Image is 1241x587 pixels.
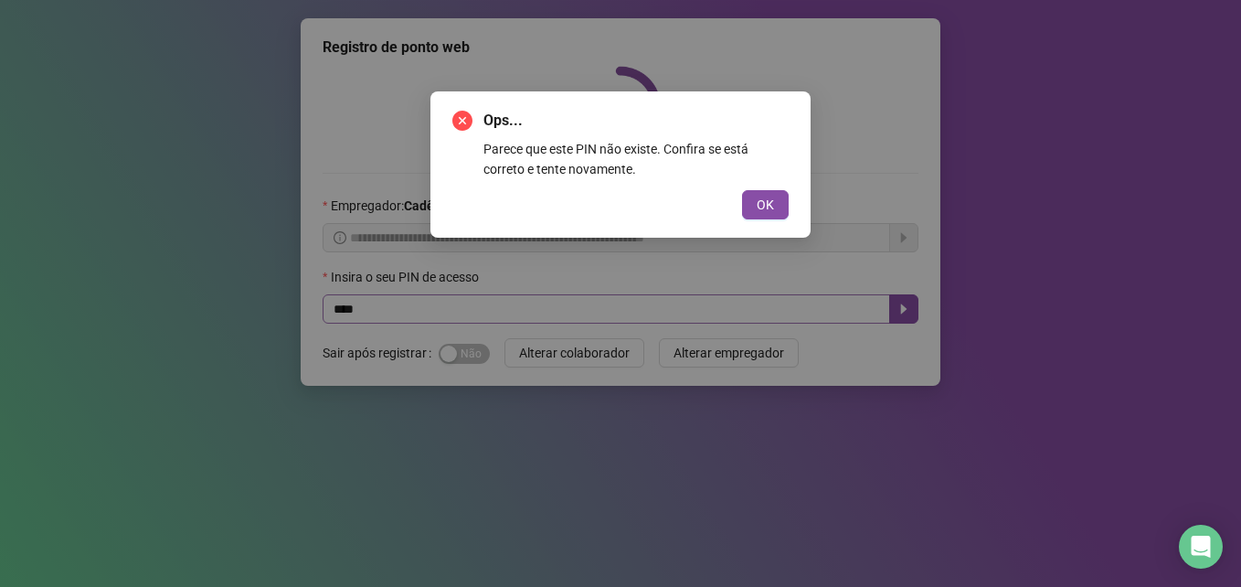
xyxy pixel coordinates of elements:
span: OK [757,195,774,215]
div: Parece que este PIN não existe. Confira se está correto e tente novamente. [483,139,789,179]
span: Ops... [483,110,789,132]
div: Open Intercom Messenger [1179,525,1223,569]
span: close-circle [452,111,472,131]
button: OK [742,190,789,219]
